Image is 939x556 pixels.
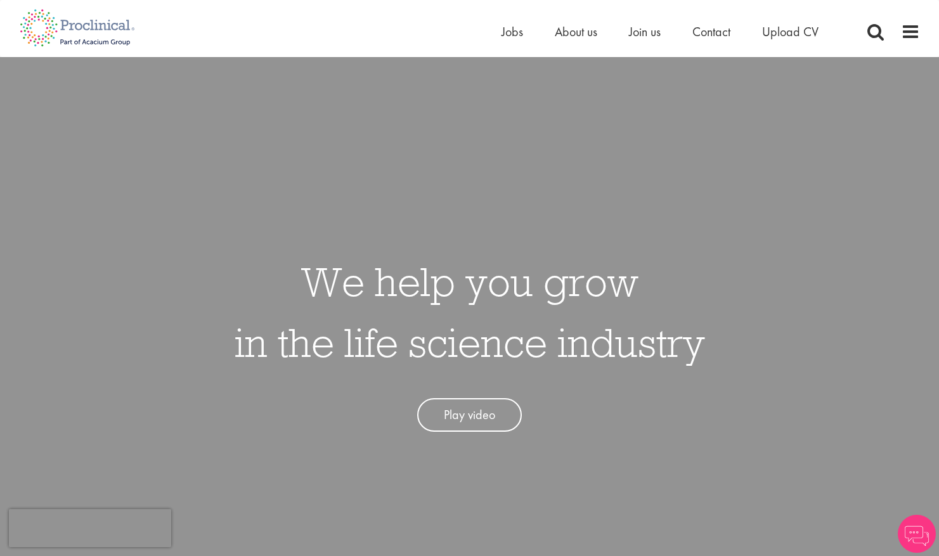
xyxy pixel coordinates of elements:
h1: We help you grow in the life science industry [235,251,705,373]
a: Contact [692,23,730,40]
img: Chatbot [898,515,936,553]
a: Jobs [502,23,523,40]
a: Join us [629,23,661,40]
a: About us [555,23,597,40]
a: Upload CV [762,23,819,40]
a: Play video [417,398,522,432]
